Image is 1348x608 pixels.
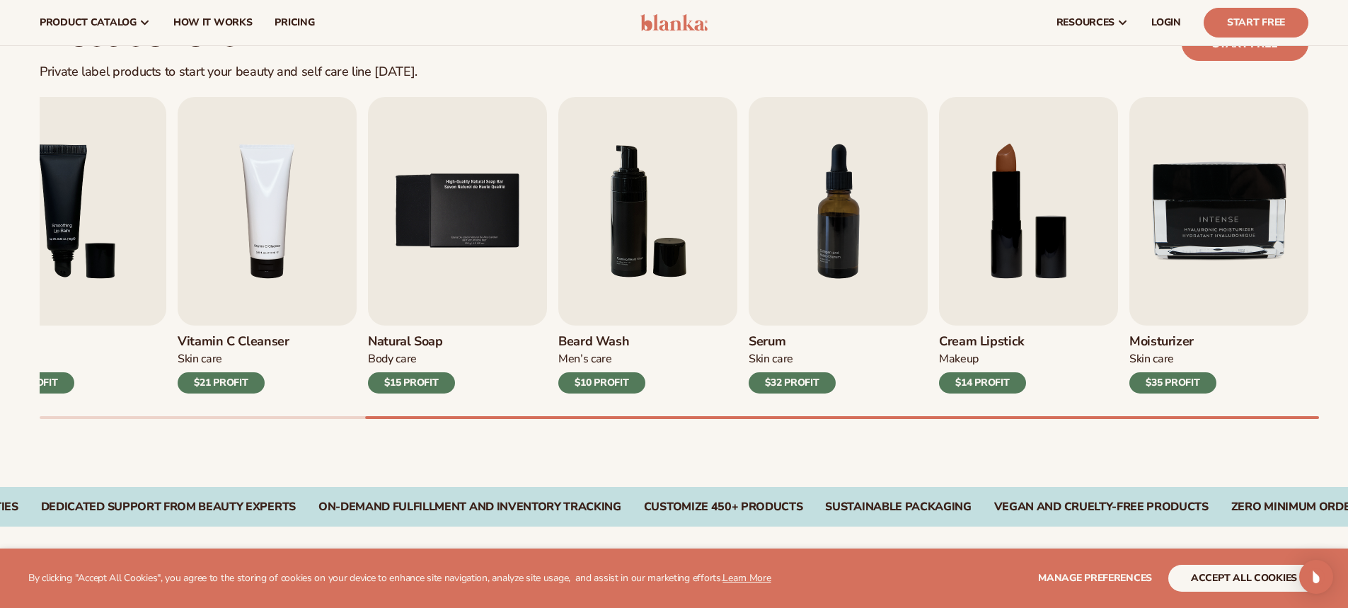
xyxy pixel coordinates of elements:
span: resources [1056,17,1114,28]
div: $21 PROFIT [178,372,265,394]
h2: Best sellers [40,8,417,56]
div: Open Intercom Messenger [1299,560,1333,594]
span: How It Works [173,17,253,28]
div: Men’s Care [558,352,645,367]
h3: Vitamin C Cleanser [178,334,289,350]
div: VEGAN AND CRUELTY-FREE PRODUCTS [994,500,1209,514]
div: $35 PROFIT [1129,372,1216,394]
h3: Moisturizer [1129,334,1216,350]
div: $32 PROFIT [749,372,836,394]
img: logo [640,14,708,31]
div: $14 PROFIT [939,372,1026,394]
div: On-Demand Fulfillment and Inventory Tracking [318,500,621,514]
a: 8 / 9 [939,97,1118,394]
div: SUSTAINABLE PACKAGING [825,500,971,514]
a: 6 / 9 [558,97,737,394]
div: Skin Care [178,352,289,367]
a: Learn More [722,571,771,585]
span: LOGIN [1151,17,1181,28]
div: $10 PROFIT [558,372,645,394]
a: 7 / 9 [749,97,928,394]
p: By clicking "Accept All Cookies", you agree to the storing of cookies on your device to enhance s... [28,573,771,585]
a: 4 / 9 [178,97,357,394]
button: Manage preferences [1038,565,1152,592]
div: Dedicated Support From Beauty Experts [41,500,296,514]
div: Private label products to start your beauty and self care line [DATE]. [40,64,417,80]
div: CUSTOMIZE 450+ PRODUCTS [644,500,803,514]
button: accept all cookies [1168,565,1320,592]
a: 9 / 9 [1129,97,1308,394]
a: 5 / 9 [368,97,547,394]
h3: Beard Wash [558,334,645,350]
h3: Cream Lipstick [939,334,1026,350]
div: Body Care [368,352,455,367]
a: Start Free [1204,8,1308,38]
h3: Serum [749,334,836,350]
div: $15 PROFIT [368,372,455,394]
span: pricing [275,17,314,28]
span: Manage preferences [1038,571,1152,585]
div: Skin Care [1129,352,1216,367]
div: Makeup [939,352,1026,367]
h3: Natural Soap [368,334,455,350]
div: Skin Care [749,352,836,367]
span: product catalog [40,17,137,28]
